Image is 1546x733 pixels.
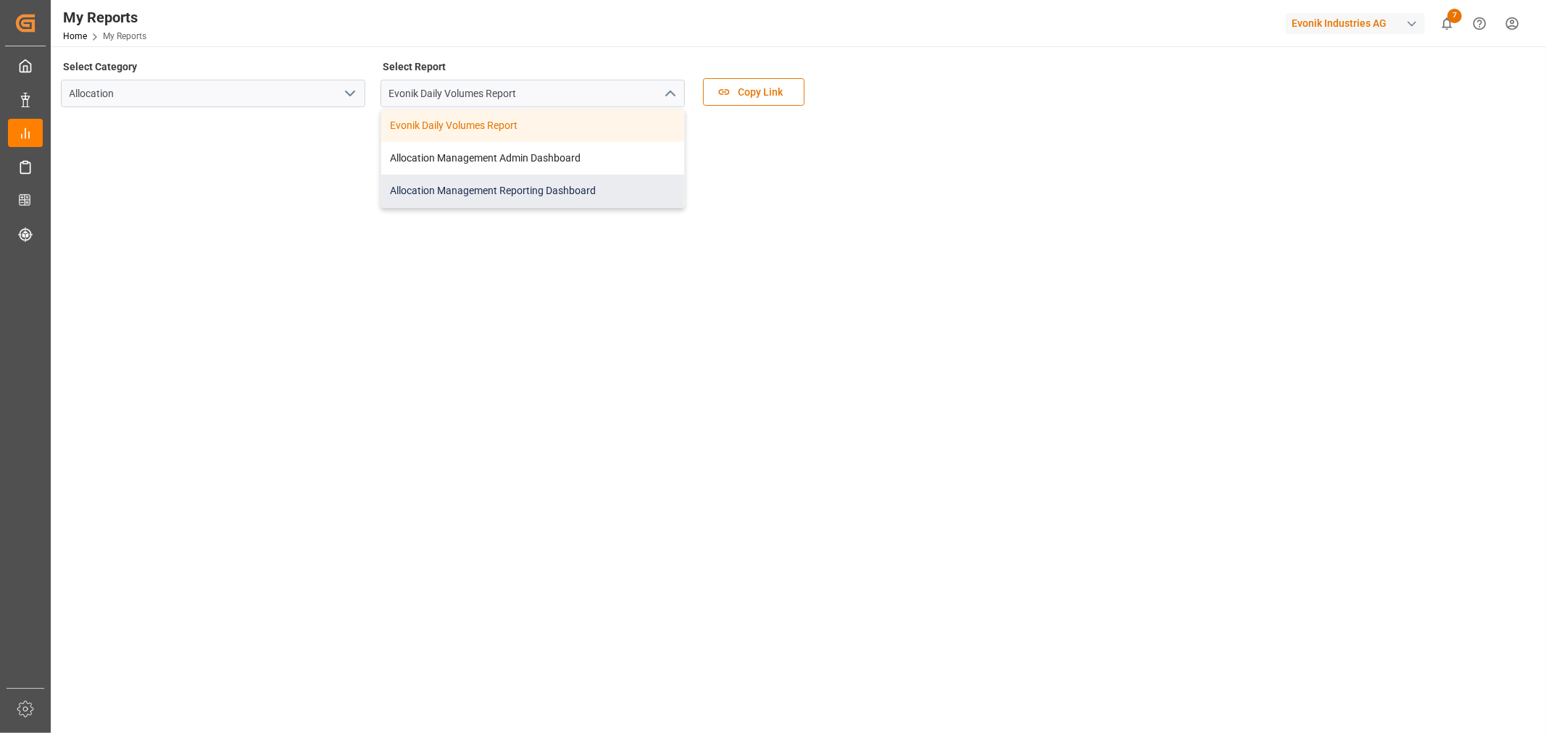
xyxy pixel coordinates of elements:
[63,31,87,41] a: Home
[658,83,680,105] button: close menu
[61,56,140,77] label: Select Category
[381,142,684,175] div: Allocation Management Admin Dashboard
[1463,7,1496,40] button: Help Center
[1447,9,1462,23] span: 7
[63,7,146,28] div: My Reports
[61,80,365,107] input: Type to search/select
[703,78,805,106] button: Copy Link
[731,85,790,100] span: Copy Link
[1286,13,1425,34] div: Evonik Industries AG
[381,109,684,142] div: Evonik Daily Volumes Report
[1286,9,1431,37] button: Evonik Industries AG
[338,83,360,105] button: open menu
[1431,7,1463,40] button: show 7 new notifications
[381,56,449,77] label: Select Report
[381,80,685,107] input: Type to search/select
[381,175,684,207] div: Allocation Management Reporting Dashboard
